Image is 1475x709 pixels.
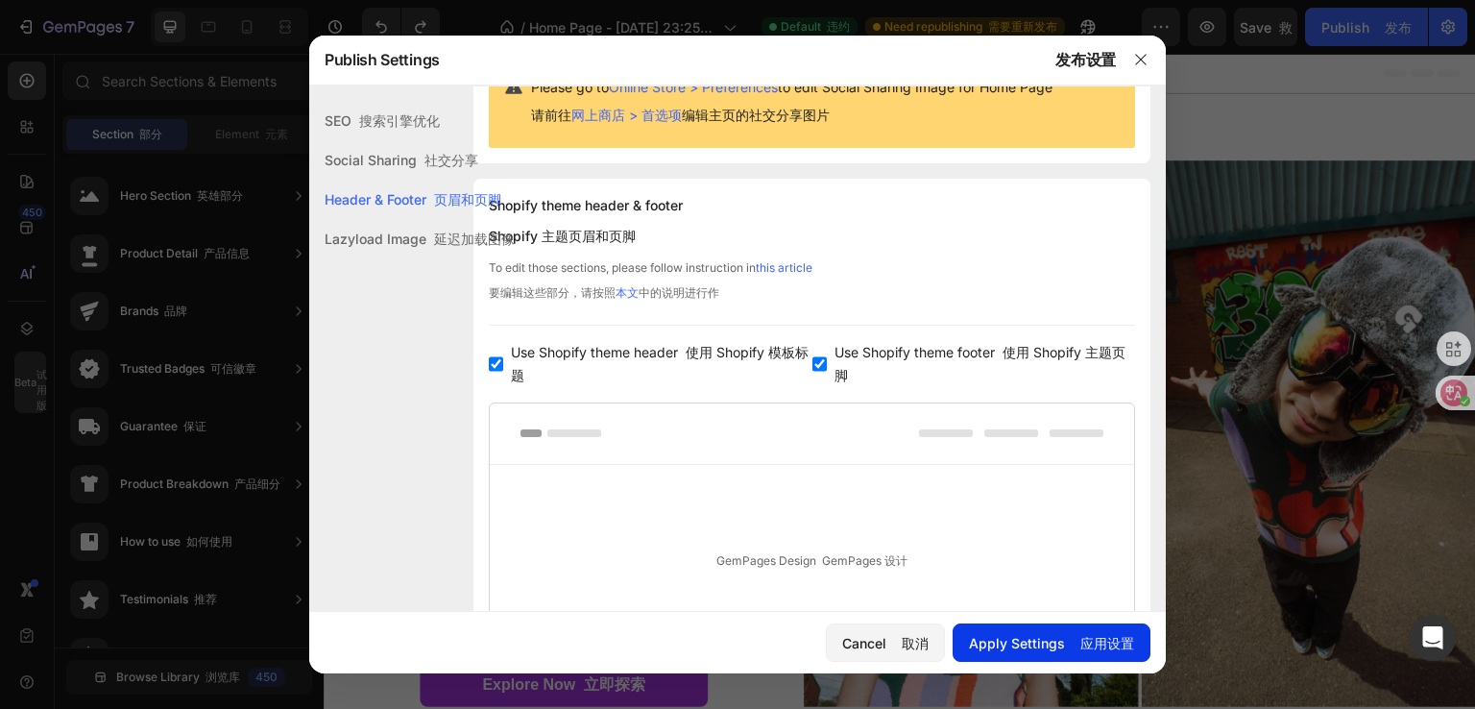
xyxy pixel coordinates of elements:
strong: 5 Senses – Gentle Emotional Companionship [60,185,422,326]
font: 在这里，您会发现便携式舒适、环境氛围和只属于您的小仪式。 [52,561,428,576]
a: 本文 [616,285,639,300]
span: Please go to to edit Social Sharing Image for Home Page [531,77,1052,133]
font: 搜索引擎优化 [359,112,440,129]
font: 延迟加载图像 [434,231,515,247]
a: this article [756,260,812,275]
font: 页眉和页脚 [434,191,501,208]
img: gempages_581355381037466195-fb1ddccc-93bf-44cb-92e4-0a2373dd82ab.webp [480,107,1152,653]
div: Cancel [842,633,929,653]
font: 社交分享 [424,152,478,168]
font: GemPages 设计 [822,553,907,568]
p: Every product is a dialogue between you and your emotions. Here, you’ll find portable comfort, am... [21,450,459,585]
button: Apply Settings 应用设置 [953,623,1150,662]
font: 2000+ 5 星评论 [305,155,392,169]
p: New arrival [166,49,314,120]
div: Social Sharing [309,140,515,180]
div: Header & Footer [309,180,515,219]
font: 要编辑这些部分，请按照 中的说明进行作 [489,285,719,300]
a: 网上商店 > 首选项 [571,107,682,123]
div: Open Intercom Messenger [1410,615,1456,661]
span: Use Shopify theme footer [834,341,1135,387]
div: Shopify theme header & footer [489,194,1135,256]
span: Use Shopify theme header [511,341,811,387]
font: 请前往 编辑主页的社交分享图片 [531,107,830,123]
div: Lazyload Image [309,219,515,258]
strong: 5 种感官 – 温柔的情感陪伴 [30,332,450,426]
font: 应用设置 [1080,635,1134,651]
div: To edit those sections, please follow instruction in [489,259,1135,326]
font: 发布设置 [1055,50,1116,69]
div: Apply Settings [969,633,1134,653]
div: GemPages Design [490,465,1134,658]
button: <p>Explore Now</p> [96,610,384,653]
div: Publish Settings [309,35,1116,85]
font: 取消 [902,635,929,651]
div: SEO [309,101,515,140]
font: 每一件产品都是你和你的情感之间的对话。 [112,476,368,491]
font: Shopify 主题页眉和页脚 [489,228,636,244]
font: 新品上架 [231,74,313,118]
font: 立即探索 [260,623,322,639]
a: Online Store > Preferences [609,79,778,95]
p: 2000+ 5-Star Reviews [175,155,391,171]
p: Explore Now [158,622,322,642]
button: Cancel 取消 [826,623,945,662]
